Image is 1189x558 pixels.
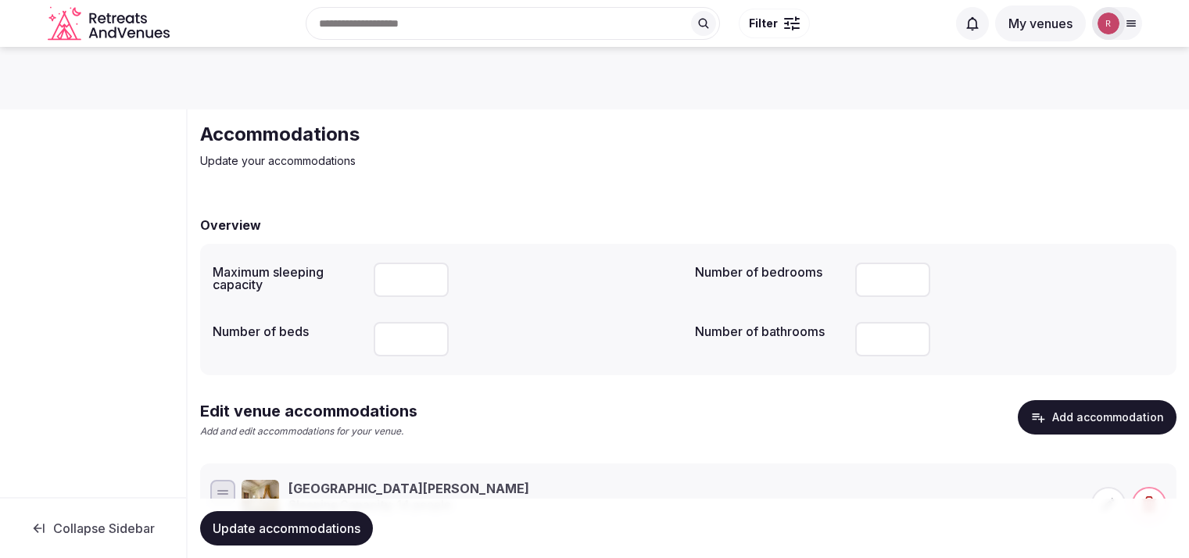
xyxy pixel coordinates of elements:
h2: Edit venue accommodations [200,400,417,422]
p: Update your accommodations [200,153,725,169]
button: Add accommodation [1018,400,1176,435]
img: robiejavier [1098,13,1119,34]
p: Add and edit accommodations for your venue. [200,425,417,438]
label: Maximum sleeping capacity [213,266,361,291]
p: 14 people [288,497,529,513]
button: Collapse Sidebar [13,511,174,545]
span: Collapse Sidebar [53,520,155,536]
button: Update accommodations [200,511,373,545]
button: My venues [995,5,1086,41]
a: My venues [995,16,1086,31]
span: Update accommodations [213,520,360,536]
h2: Accommodations [200,122,725,147]
a: Visit the homepage [48,6,173,41]
h3: [GEOGRAPHIC_DATA][PERSON_NAME] [288,480,529,497]
img: Villa Lenka [242,480,279,517]
label: Number of beds [213,325,361,338]
h2: Overview [200,216,261,234]
label: Number of bedrooms [695,266,843,278]
label: Number of bathrooms [695,325,843,338]
span: Filter [749,16,778,31]
button: Filter [739,9,810,38]
svg: Retreats and Venues company logo [48,6,173,41]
